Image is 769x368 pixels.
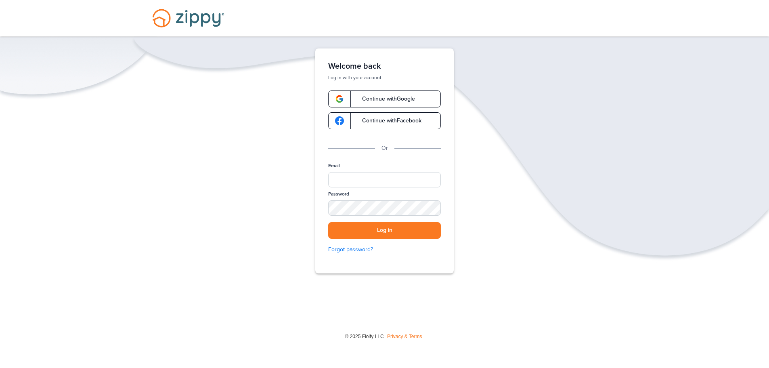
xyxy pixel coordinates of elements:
[328,200,441,216] input: Password
[328,245,441,254] a: Forgot password?
[354,96,415,102] span: Continue with Google
[335,95,344,103] img: google-logo
[328,74,441,81] p: Log in with your account.
[381,144,388,153] p: Or
[328,172,441,187] input: Email
[354,118,421,124] span: Continue with Facebook
[335,116,344,125] img: google-logo
[328,90,441,107] a: google-logoContinue withGoogle
[328,112,441,129] a: google-logoContinue withFacebook
[387,334,422,339] a: Privacy & Terms
[345,334,383,339] span: © 2025 Floify LLC
[328,191,349,198] label: Password
[328,222,441,239] button: Log in
[328,162,340,169] label: Email
[328,61,441,71] h1: Welcome back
